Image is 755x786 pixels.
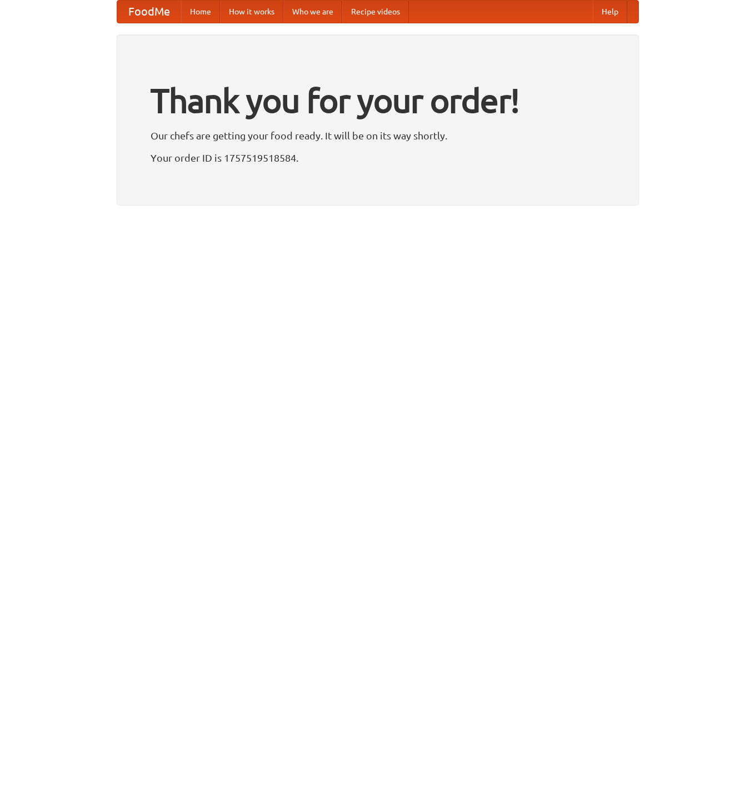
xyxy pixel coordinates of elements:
p: Your order ID is 1757519518584. [151,149,605,166]
a: FoodMe [117,1,181,23]
a: Home [181,1,220,23]
p: Our chefs are getting your food ready. It will be on its way shortly. [151,127,605,144]
a: Recipe videos [342,1,409,23]
a: How it works [220,1,283,23]
a: Help [593,1,627,23]
a: Who we are [283,1,342,23]
h1: Thank you for your order! [151,74,605,127]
